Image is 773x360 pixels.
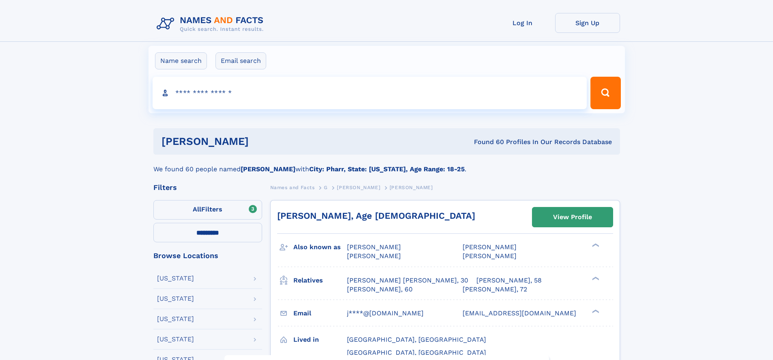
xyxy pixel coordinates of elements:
[463,252,517,260] span: [PERSON_NAME]
[463,243,517,251] span: [PERSON_NAME]
[153,252,262,259] div: Browse Locations
[347,276,468,285] a: [PERSON_NAME] [PERSON_NAME], 30
[553,208,592,226] div: View Profile
[157,316,194,322] div: [US_STATE]
[270,182,315,192] a: Names and Facts
[153,200,262,220] label: Filters
[161,136,362,147] h1: [PERSON_NAME]
[490,13,555,33] a: Log In
[590,77,620,109] button: Search Button
[153,77,587,109] input: search input
[193,205,201,213] span: All
[590,243,600,248] div: ❯
[337,185,380,190] span: [PERSON_NAME]
[293,306,347,320] h3: Email
[324,185,328,190] span: G
[309,165,465,173] b: City: Pharr, State: [US_STATE], Age Range: 18-25
[215,52,266,69] label: Email search
[347,336,486,343] span: [GEOGRAPHIC_DATA], [GEOGRAPHIC_DATA]
[347,285,413,294] a: [PERSON_NAME], 60
[463,285,527,294] a: [PERSON_NAME], 72
[241,165,295,173] b: [PERSON_NAME]
[277,211,475,221] a: [PERSON_NAME], Age [DEMOGRAPHIC_DATA]
[590,308,600,314] div: ❯
[347,252,401,260] span: [PERSON_NAME]
[293,333,347,347] h3: Lived in
[463,309,576,317] span: [EMAIL_ADDRESS][DOMAIN_NAME]
[157,295,194,302] div: [US_STATE]
[555,13,620,33] a: Sign Up
[347,349,486,356] span: [GEOGRAPHIC_DATA], [GEOGRAPHIC_DATA]
[361,138,612,147] div: Found 60 Profiles In Our Records Database
[155,52,207,69] label: Name search
[590,276,600,281] div: ❯
[347,243,401,251] span: [PERSON_NAME]
[324,182,328,192] a: G
[293,240,347,254] h3: Also known as
[532,207,613,227] a: View Profile
[476,276,542,285] a: [PERSON_NAME], 58
[293,274,347,287] h3: Relatives
[153,155,620,174] div: We found 60 people named with .
[157,336,194,343] div: [US_STATE]
[390,185,433,190] span: [PERSON_NAME]
[337,182,380,192] a: [PERSON_NAME]
[153,13,270,35] img: Logo Names and Facts
[153,184,262,191] div: Filters
[157,275,194,282] div: [US_STATE]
